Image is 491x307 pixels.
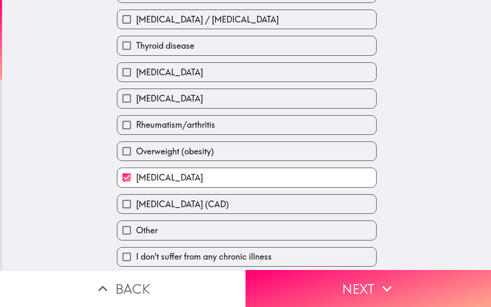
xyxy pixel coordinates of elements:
button: Rheumatism/arthritis [117,116,376,134]
button: [MEDICAL_DATA] [117,168,376,187]
span: Other [136,225,158,236]
button: [MEDICAL_DATA] (CAD) [117,195,376,213]
button: I don't suffer from any chronic illness [117,248,376,266]
span: [MEDICAL_DATA] [136,172,203,183]
button: [MEDICAL_DATA] / [MEDICAL_DATA] [117,10,376,29]
button: Other [117,221,376,240]
span: Rheumatism/arthritis [136,119,215,131]
button: Overweight (obesity) [117,142,376,161]
span: [MEDICAL_DATA] (CAD) [136,198,229,210]
span: Thyroid disease [136,40,194,52]
button: Thyroid disease [117,36,376,55]
span: Overweight (obesity) [136,146,214,157]
button: [MEDICAL_DATA] [117,89,376,108]
button: Next [245,270,491,307]
span: [MEDICAL_DATA] [136,67,203,78]
span: I don't suffer from any chronic illness [136,251,272,262]
span: [MEDICAL_DATA] [136,93,203,104]
button: [MEDICAL_DATA] [117,63,376,82]
span: [MEDICAL_DATA] / [MEDICAL_DATA] [136,14,279,25]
